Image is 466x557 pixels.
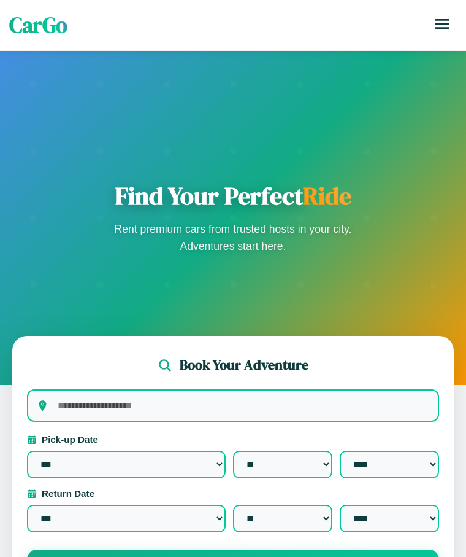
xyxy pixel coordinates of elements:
label: Pick-up Date [27,434,439,445]
h1: Find Your Perfect [110,181,356,211]
span: CarGo [9,10,67,40]
span: Ride [303,179,351,212]
p: Rent premium cars from trusted hosts in your city. Adventures start here. [110,220,356,255]
h2: Book Your Adventure [180,356,308,375]
label: Return Date [27,488,439,499]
